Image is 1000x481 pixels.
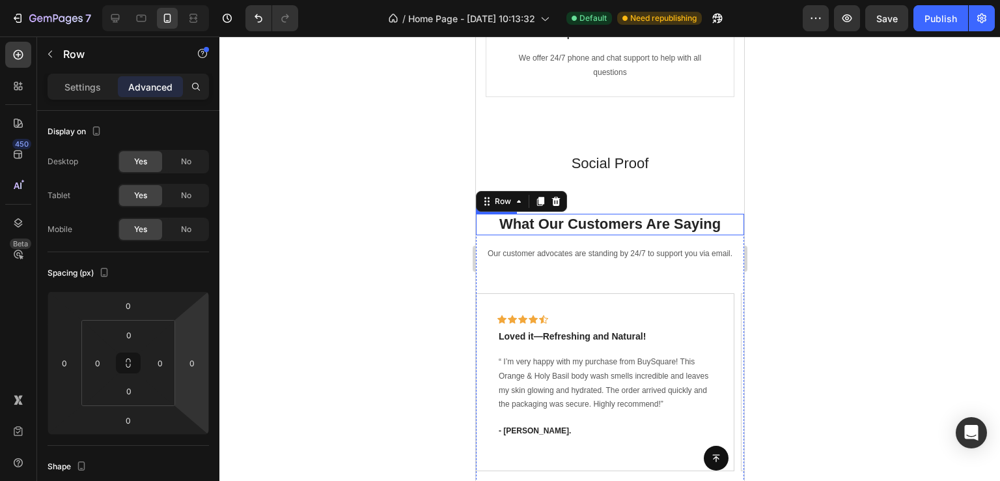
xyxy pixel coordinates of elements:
span: No [181,224,191,235]
input: 0px [116,381,142,401]
button: Save [865,5,908,31]
iframe: Design area [476,36,744,481]
span: / [402,12,406,25]
input: 0 [115,296,141,315]
input: 0px [116,325,142,345]
span: Yes [134,224,147,235]
span: Home Page - [DATE] 10:13:32 [408,12,535,25]
div: Undo/Redo [245,5,298,31]
div: Tablet [48,190,70,201]
p: Row [63,46,174,62]
span: Yes [134,190,147,201]
input: 0 [115,411,141,430]
span: Default [579,12,607,24]
div: Beta [10,239,31,249]
input: 0 [55,353,74,373]
span: Need republishing [630,12,697,24]
input: 0 [182,353,202,373]
p: Advanced [128,80,173,94]
div: Spacing (px) [48,265,112,282]
div: 450 [12,139,31,149]
p: 7 [85,10,91,26]
div: Shape [48,458,89,476]
span: Save [876,13,898,24]
div: Publish [924,12,957,25]
span: No [181,156,191,168]
button: Publish [913,5,968,31]
div: Display on [48,123,104,141]
button: 7 [5,5,97,31]
p: Settings [64,80,101,94]
input: 0px [150,353,170,373]
div: Mobile [48,224,72,235]
span: No [181,190,191,201]
span: Yes [134,156,147,168]
input: 0px [88,353,107,373]
div: Open Intercom Messenger [956,417,987,448]
div: Desktop [48,156,78,168]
